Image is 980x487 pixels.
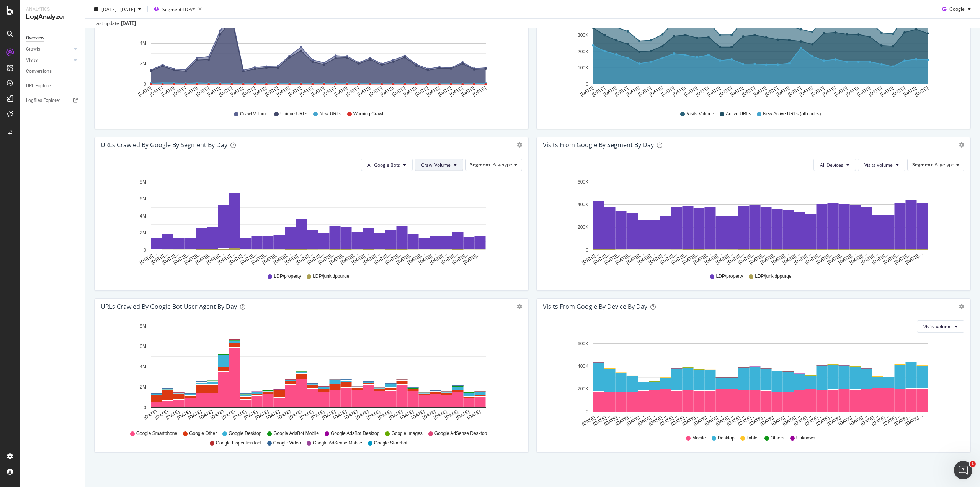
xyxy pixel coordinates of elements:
[466,409,482,421] text: [DATE]
[449,85,464,97] text: [DATE]
[140,61,146,67] text: 2M
[218,85,233,97] text: [DATE]
[137,85,152,97] text: [DATE]
[586,248,588,253] text: 0
[276,85,291,97] text: [DATE]
[321,409,336,421] text: [DATE]
[434,430,487,437] span: Google AdSense Desktop
[345,85,360,97] text: [DATE]
[415,159,463,171] button: Crawl Volume
[144,248,146,253] text: 0
[140,179,146,185] text: 8M
[959,142,964,148] div: gear
[26,82,79,90] a: URL Explorer
[240,111,268,117] span: Crawl Volume
[939,3,974,15] button: Google
[322,85,337,97] text: [DATE]
[273,430,319,437] span: Google AdsBot Mobile
[243,409,258,421] text: [DATE]
[26,6,78,13] div: Analytics
[517,304,522,309] div: gear
[176,409,191,421] text: [DATE]
[140,213,146,219] text: 4M
[232,409,247,421] text: [DATE]
[254,409,269,421] text: [DATE]
[776,85,791,97] text: [DATE]
[333,85,349,97] text: [DATE]
[288,409,303,421] text: [DATE]
[856,85,872,97] text: [DATE]
[578,33,588,38] text: 300K
[26,13,78,21] div: LogAnalyzer
[187,409,203,421] text: [DATE]
[277,409,292,421] text: [DATE]
[299,85,314,97] text: [DATE]
[695,85,710,97] text: [DATE]
[472,85,487,97] text: [DATE]
[433,409,448,421] text: [DATE]
[354,409,370,421] text: [DATE]
[162,6,195,12] span: Segment: LDP/*
[183,85,199,97] text: [DATE]
[26,67,79,75] a: Conversions
[140,385,146,390] text: 2M
[917,320,964,333] button: Visits Volume
[140,323,146,329] text: 8M
[492,161,512,168] span: Pagetype
[310,85,325,97] text: [DATE]
[151,3,205,15] button: Segment:LDP/*
[455,409,470,421] text: [DATE]
[949,6,965,12] span: Google
[954,461,972,479] iframe: Intercom live chat
[810,85,825,97] text: [DATE]
[287,85,302,97] text: [DATE]
[799,85,814,97] text: [DATE]
[143,409,158,421] text: [DATE]
[121,20,136,27] div: [DATE]
[313,273,349,280] span: LDP/junkldppurge
[195,85,210,97] text: [DATE]
[426,85,441,97] text: [DATE]
[763,111,821,117] span: New Active URLs (all codes)
[578,202,588,207] text: 400K
[140,344,146,349] text: 6M
[543,339,962,428] div: A chart.
[437,85,452,97] text: [DATE]
[864,162,893,168] span: Visits Volume
[771,435,784,441] span: Others
[912,161,933,168] span: Segment
[399,409,415,421] text: [DATE]
[241,85,256,97] text: [DATE]
[626,85,641,97] text: [DATE]
[343,409,359,421] text: [DATE]
[144,405,146,410] text: 0
[578,341,588,346] text: 600K
[578,225,588,230] text: 200K
[660,85,675,97] text: [DATE]
[26,34,44,42] div: Overview
[845,85,860,97] text: [DATE]
[578,65,588,71] text: 100K
[206,85,222,97] text: [DATE]
[26,45,40,53] div: Crawls
[388,409,403,421] text: [DATE]
[366,409,381,421] text: [DATE]
[165,409,180,421] text: [DATE]
[726,111,751,117] span: Active URLs
[368,85,383,97] text: [DATE]
[26,97,60,105] div: Logfiles Explorer
[637,85,652,97] text: [DATE]
[671,85,687,97] text: [DATE]
[934,161,954,168] span: Pagetype
[210,409,225,421] text: [DATE]
[91,3,144,15] button: [DATE] - [DATE]
[686,111,714,117] span: Visits Volume
[692,435,706,441] span: Mobile
[221,409,236,421] text: [DATE]
[970,461,976,467] span: 1
[755,273,791,280] span: LDP/junkldppurge
[319,111,341,117] span: New URLs
[140,41,146,46] text: 4M
[26,97,79,105] a: Logfiles Explorer
[361,159,413,171] button: All Google Bots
